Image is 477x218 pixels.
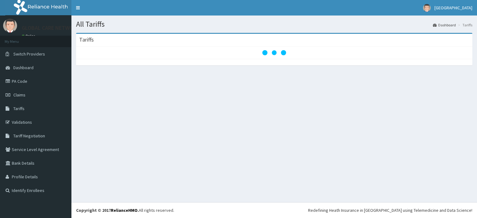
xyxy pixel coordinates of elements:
[79,37,94,42] h3: Tariffs
[13,133,45,139] span: Tariff Negotiation
[457,22,472,28] li: Tariffs
[22,25,105,31] p: GLOBAL CARE NETWORK HOSPITAL
[13,65,34,70] span: Dashboard
[13,92,25,98] span: Claims
[76,20,472,28] h1: All Tariffs
[308,207,472,213] div: Redefining Heath Insurance in [GEOGRAPHIC_DATA] using Telemedicine and Data Science!
[13,106,25,111] span: Tariffs
[76,207,139,213] strong: Copyright © 2017 .
[13,51,45,57] span: Switch Providers
[423,4,431,12] img: User Image
[22,34,37,38] a: Online
[71,202,477,218] footer: All rights reserved.
[433,22,456,28] a: Dashboard
[3,19,17,33] img: User Image
[262,40,287,65] svg: audio-loading
[111,207,138,213] a: RelianceHMO
[434,5,472,11] span: [GEOGRAPHIC_DATA]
